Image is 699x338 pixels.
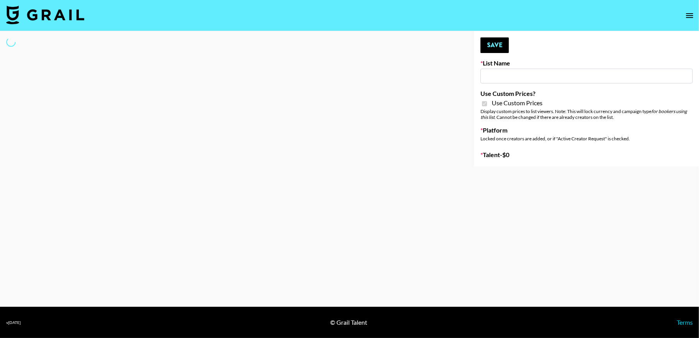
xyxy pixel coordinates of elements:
div: © Grail Talent [330,319,367,326]
a: Terms [677,319,693,326]
div: v [DATE] [6,320,21,325]
button: Save [480,37,509,53]
button: open drawer [682,8,697,23]
img: Grail Talent [6,5,84,24]
em: for bookers using this list [480,108,687,120]
div: Display custom prices to list viewers. Note: This will lock currency and campaign type . Cannot b... [480,108,693,120]
label: Talent - $ 0 [480,151,693,159]
div: Locked once creators are added, or if "Active Creator Request" is checked. [480,136,693,142]
label: Use Custom Prices? [480,90,693,97]
label: Platform [480,126,693,134]
span: Use Custom Prices [492,99,542,107]
label: List Name [480,59,693,67]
